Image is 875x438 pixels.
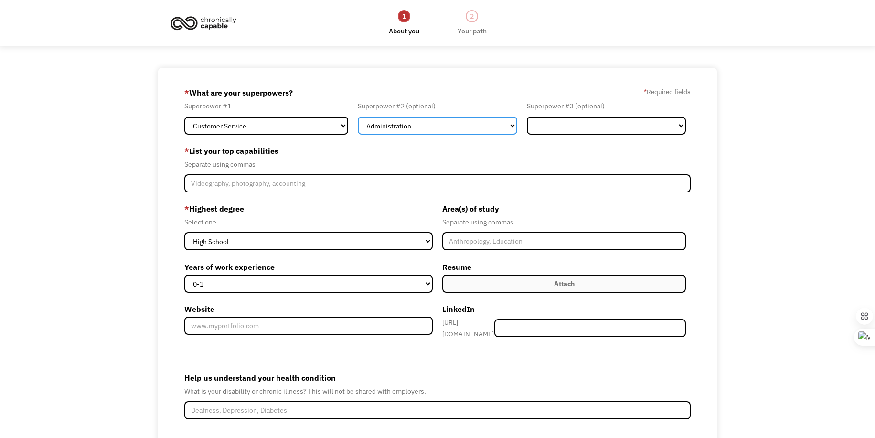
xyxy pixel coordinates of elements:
[184,301,433,317] label: Website
[184,201,433,216] label: Highest degree
[442,201,686,216] label: Area(s) of study
[466,10,478,22] div: 2
[527,100,686,112] div: Superpower #3 (optional)
[184,159,691,170] div: Separate using commas
[184,259,433,275] label: Years of work experience
[184,143,691,159] label: List your top capabilities
[184,174,691,192] input: Videography, photography, accounting
[442,275,686,293] label: Attach
[184,385,691,397] div: What is your disability or chronic illness? This will not be shared with employers.
[442,259,686,275] label: Resume
[398,10,410,22] div: 1
[184,100,348,112] div: Superpower #1
[442,232,686,250] input: Anthropology, Education
[458,9,487,37] a: 2Your path
[442,216,686,228] div: Separate using commas
[458,25,487,37] div: Your path
[184,401,691,419] input: Deafness, Depression, Diabetes
[184,216,433,228] div: Select one
[184,370,691,385] label: Help us understand your health condition
[168,12,239,33] img: Chronically Capable logo
[184,317,433,335] input: www.myportfolio.com
[442,301,686,317] label: LinkedIn
[389,25,419,37] div: About you
[358,100,517,112] div: Superpower #2 (optional)
[644,86,691,97] label: Required fields
[389,9,419,37] a: 1About you
[442,317,494,340] div: [URL][DOMAIN_NAME]
[184,85,293,100] label: What are your superpowers?
[554,278,575,289] div: Attach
